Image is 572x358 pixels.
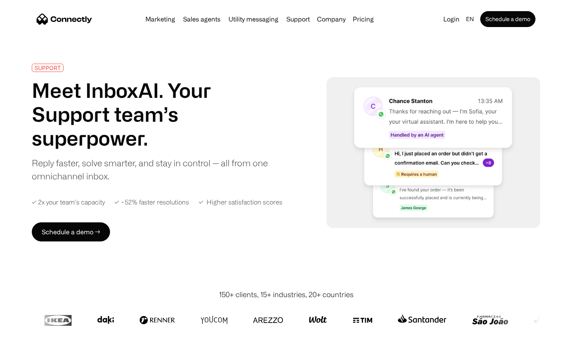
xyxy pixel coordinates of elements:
[219,289,354,300] div: 150+ clients, 15+ industries, 20+ countries
[142,16,178,22] a: Marketing
[440,14,463,25] a: Login
[16,344,48,355] ul: Language list
[350,16,377,22] a: Pricing
[317,14,346,25] div: Company
[180,16,224,22] a: Sales agents
[283,16,313,22] a: Support
[32,198,105,206] div: ✓ 2x your team’s capacity
[199,198,282,206] div: ✓ Higher satisfaction scores
[114,198,189,206] div: ✓ ~52% faster resolutions
[35,65,61,71] div: SUPPORT
[32,156,273,183] div: Reply faster, solve smarter, and stay in control — all from one omnichannel inbox.
[466,14,474,25] div: en
[32,78,273,150] h1: Meet InboxAI. Your Support team’s superpower.
[225,16,282,22] a: Utility messaging
[32,222,110,241] a: Schedule a demo →
[480,11,535,27] a: Schedule a demo
[8,343,48,355] aside: Language selected: English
